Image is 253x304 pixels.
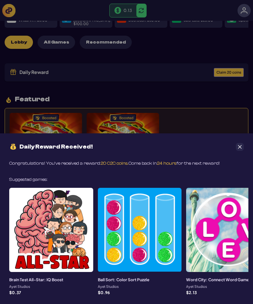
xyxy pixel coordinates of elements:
[157,161,177,166] span: 24 hours
[9,160,220,167] div: Congratulations! You’ve received a reward: Come back in for the next reward!
[98,277,150,283] h3: Ball Sort: Color Sort Puzzle
[236,143,244,151] button: Close
[186,277,249,283] h3: Word City: Connect Word Game
[9,277,63,283] h3: Brain Test All-Star: IQ Boost
[9,291,21,295] p: $ 0.37
[98,291,110,295] p: $ 0.96
[98,285,119,288] p: Ayet Studios
[186,285,207,288] p: Ayet Studios
[19,144,93,150] span: Daily Reward Received!
[9,285,30,288] p: Ayet Studios
[9,143,17,151] img: money
[100,161,128,166] span: 20 C2C coins.
[9,176,47,183] div: Suggested games:
[186,291,197,295] p: $ 2.13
